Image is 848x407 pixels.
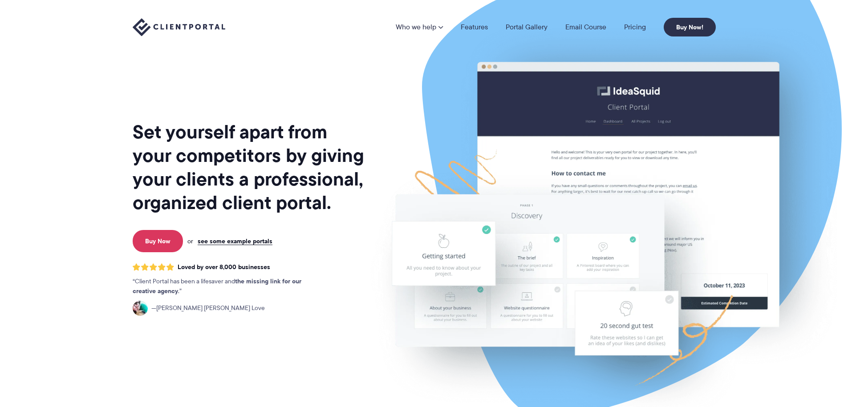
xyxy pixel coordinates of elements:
span: [PERSON_NAME] [PERSON_NAME] Love [151,303,265,313]
a: Features [461,24,488,31]
a: Email Course [565,24,606,31]
a: Portal Gallery [506,24,548,31]
h1: Set yourself apart from your competitors by giving your clients a professional, organized client ... [133,120,366,214]
a: Pricing [624,24,646,31]
span: Loved by over 8,000 businesses [178,263,270,271]
p: Client Portal has been a lifesaver and . [133,277,320,296]
span: or [187,237,193,245]
a: see some example portals [198,237,272,245]
a: Buy Now [133,230,183,252]
a: Who we help [396,24,443,31]
strong: the missing link for our creative agency [133,276,301,296]
a: Buy Now! [664,18,716,36]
